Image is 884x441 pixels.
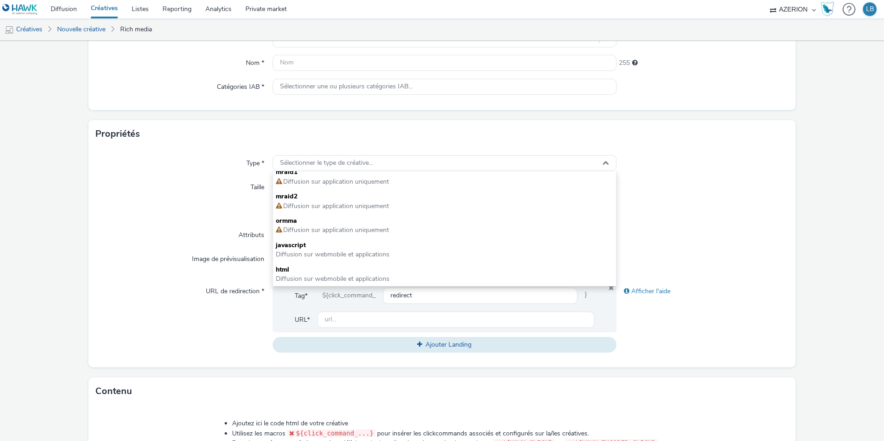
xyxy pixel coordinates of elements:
a: Nouvelle créative [52,18,110,41]
a: Rich media [116,18,157,41]
div: ${click_command_ [315,288,383,304]
div: 255 caractères maximum [632,58,638,68]
span: ${click_command_...} [296,429,374,437]
label: Nom * [242,55,268,68]
span: Sélectionner une ou plusieurs catégories IAB... [280,83,413,91]
span: 255 [619,58,630,68]
span: Sélectionner le type de créative... [280,159,373,167]
span: mraid1 [276,168,613,177]
span: Diffusion sur application uniquement [282,226,389,234]
img: undefined Logo [2,4,38,15]
img: Hawk Academy [820,2,834,17]
input: url... [317,312,594,328]
label: URL de redirection * [202,283,268,296]
label: Taille [247,179,268,192]
span: Diffusion sur application uniquement [282,202,389,210]
label: Image de prévisualisation [188,251,268,264]
span: ormma [276,216,613,226]
img: mobile [5,25,14,35]
a: Hawk Academy [820,2,838,17]
h3: Contenu [95,384,132,398]
span: Ajouter Landing [425,340,471,349]
button: Ajouter Landing [273,337,616,353]
input: Nom [273,55,616,71]
span: mraid2 [276,192,613,201]
div: Afficher l'aide [616,283,789,300]
label: Type * [243,155,268,168]
label: Catégories IAB * [213,79,268,92]
span: javascript [276,241,613,250]
span: Diffusion sur webmobile et applications [276,250,390,259]
h3: Propriétés [95,127,140,141]
div: LB [866,2,874,16]
span: } [577,288,594,304]
label: Attributs [235,227,268,240]
span: Diffusion sur application uniquement [282,177,389,186]
span: Diffusion sur webmobile et applications [276,274,390,283]
li: Utilisez les macros pour insérer les clickcommands associés et configurés sur la/les créatives. [232,429,660,438]
li: Ajoutez ici le code html de votre créative [232,419,660,428]
span: html [276,265,613,274]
